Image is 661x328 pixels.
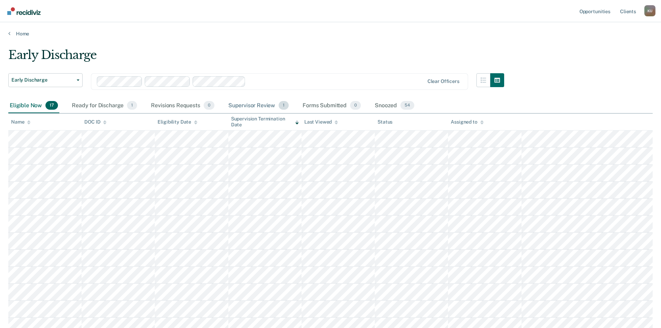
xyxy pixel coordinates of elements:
[150,98,215,113] div: Revisions Requests0
[227,98,290,113] div: Supervisor Review1
[7,7,41,15] img: Recidiviz
[350,101,361,110] span: 0
[644,5,655,16] button: Profile dropdown button
[279,101,289,110] span: 1
[644,5,655,16] div: K U
[8,98,59,113] div: Eligible Now17
[204,101,214,110] span: 0
[451,119,483,125] div: Assigned to
[45,101,58,110] span: 17
[70,98,138,113] div: Ready for Discharge1
[378,119,392,125] div: Status
[301,98,362,113] div: Forms Submitted0
[400,101,414,110] span: 54
[8,48,504,68] div: Early Discharge
[127,101,137,110] span: 1
[373,98,416,113] div: Snoozed54
[304,119,338,125] div: Last Viewed
[11,77,74,83] span: Early Discharge
[158,119,197,125] div: Eligibility Date
[11,119,31,125] div: Name
[427,78,459,84] div: Clear officers
[8,31,653,37] a: Home
[8,73,83,87] button: Early Discharge
[231,116,299,128] div: Supervision Termination Date
[84,119,107,125] div: DOC ID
